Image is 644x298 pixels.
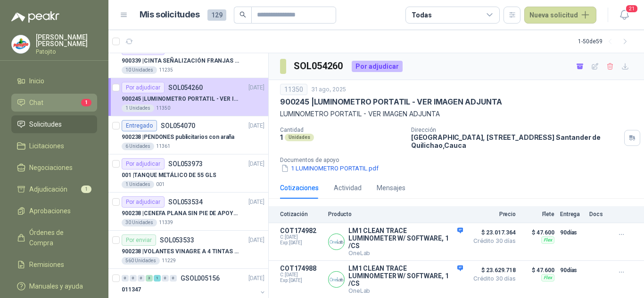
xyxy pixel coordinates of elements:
[248,236,264,245] p: [DATE]
[469,227,516,238] span: $ 23.017.364
[29,206,71,216] span: Aprobaciones
[560,265,584,276] p: 90 días
[140,8,200,22] h1: Mis solicitudes
[36,49,97,55] p: Patojito
[560,211,584,217] p: Entrega
[168,161,203,167] p: SOL053973
[541,274,554,282] div: Flex
[11,94,97,112] a: Chat1
[138,275,145,282] div: 0
[108,78,268,116] a: Por adjudicarSOL054260[DATE] 900245 |LUMINOMETRO PORTATIL - VER IMAGEN ADJUNTA1 Unidades11350
[469,265,516,276] span: $ 23.629.718
[122,82,165,93] div: Por adjudicar
[248,121,264,130] p: [DATE]
[122,105,154,112] div: 1 Unidades
[348,287,463,294] p: OneLab
[29,227,88,248] span: Órdenes de Compra
[122,143,154,150] div: 6 Unidades
[122,171,216,180] p: 001 | TANQUE METÁLICO DE 55 GLS
[29,184,67,194] span: Adjudicación
[81,185,91,193] span: 1
[130,275,137,282] div: 0
[162,275,169,282] div: 0
[411,127,620,133] p: Dirección
[280,234,322,240] span: C: [DATE]
[29,281,83,291] span: Manuales y ayuda
[11,224,97,252] a: Órdenes de Compra
[122,285,141,294] p: 011347
[280,183,319,193] div: Cotizaciones
[161,122,195,129] p: SOL054070
[280,227,322,234] p: COT174982
[521,227,554,238] p: $ 47.600
[122,209,239,218] p: 900238 | CENEFA PLANA SIN PIE DE APOYO DE ACUERDO A LA IMAGEN ADJUNTA
[311,85,346,94] p: 31 ago, 2025
[146,275,153,282] div: 3
[541,236,554,244] div: Flex
[524,7,596,24] button: Nueva solicitud
[181,275,220,282] p: GSOL005156
[122,158,165,169] div: Por adjudicar
[11,137,97,155] a: Licitaciones
[122,95,239,104] p: 900245 | LUMINOMETRO PORTATIL - VER IMAGEN ADJUNTA
[11,115,97,133] a: Solicitudes
[625,4,638,13] span: 21
[285,134,314,141] div: Unidades
[248,83,264,92] p: [DATE]
[162,257,176,265] p: 11229
[122,133,234,142] p: 900238 | PENDONES publicitarios con araña
[207,9,226,21] span: 129
[29,76,44,86] span: Inicio
[329,234,344,250] img: Company Logo
[108,193,268,231] a: Por adjudicarSOL053534[DATE] 900238 |CENEFA PLANA SIN PIE DE APOYO DE ACUERDO A LA IMAGEN ADJUNTA...
[108,154,268,193] a: Por adjudicarSOL053973[DATE] 001 |TANQUE METÁLICO DE 55 GLS1 Unidades001
[521,265,554,276] p: $ 47.600
[81,99,91,106] span: 1
[29,97,43,108] span: Chat
[294,59,344,73] h3: SOL054260
[122,219,157,226] div: 30 Unidades
[11,256,97,274] a: Remisiones
[348,227,463,250] p: LM1 CLEAN TRACE LUMINOMETER W/ SOFTWARE, 1 /CS
[280,240,322,246] span: Exp: [DATE]
[616,7,633,24] button: 21
[168,84,203,91] p: SOL054260
[156,181,165,188] p: 001
[280,163,380,173] button: 1 LUMINOMETRO PORTATIL.pdf
[11,180,97,198] a: Adjudicación1
[328,211,463,217] p: Producto
[280,127,404,133] p: Cantidad
[108,40,268,78] a: Por adjudicarSOL054261[DATE] 900339 |CINTA SEÑALIZACIÓN FRANJAS AMARILLAS NEGRA10 Unidades11235
[170,275,177,282] div: 0
[280,133,283,141] p: 1
[154,275,161,282] div: 1
[12,35,30,53] img: Company Logo
[239,11,246,18] span: search
[11,159,97,177] a: Negociaciones
[156,143,170,150] p: 11361
[412,10,431,20] div: Todas
[248,274,264,283] p: [DATE]
[280,211,322,217] p: Cotización
[122,196,165,208] div: Por adjudicar
[122,234,156,246] div: Por enviar
[160,237,194,243] p: SOL053533
[560,227,584,238] p: 90 días
[159,66,173,74] p: 11235
[122,247,239,256] p: 900238 | VOLANTES VINAGRE A 4 TINTAS EN PROPALCOTE VER ARCHIVO ADJUNTO
[168,199,203,205] p: SOL053534
[159,219,173,226] p: 11339
[122,275,129,282] div: 0
[11,202,97,220] a: Aprobaciones
[11,11,59,23] img: Logo peakr
[469,276,516,282] span: Crédito 30 días
[280,272,322,278] span: C: [DATE]
[122,257,160,265] div: 560 Unidades
[521,211,554,217] p: Flete
[469,211,516,217] p: Precio
[156,105,170,112] p: 11350
[348,265,463,287] p: LM1 CLEAN TRACE LUMINOMETER W/ SOFTWARE, 1 /CS
[348,250,463,257] p: OneLab
[248,198,264,207] p: [DATE]
[122,56,239,65] p: 900339 | CINTA SEÑALIZACIÓN FRANJAS AMARILLAS NEGRA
